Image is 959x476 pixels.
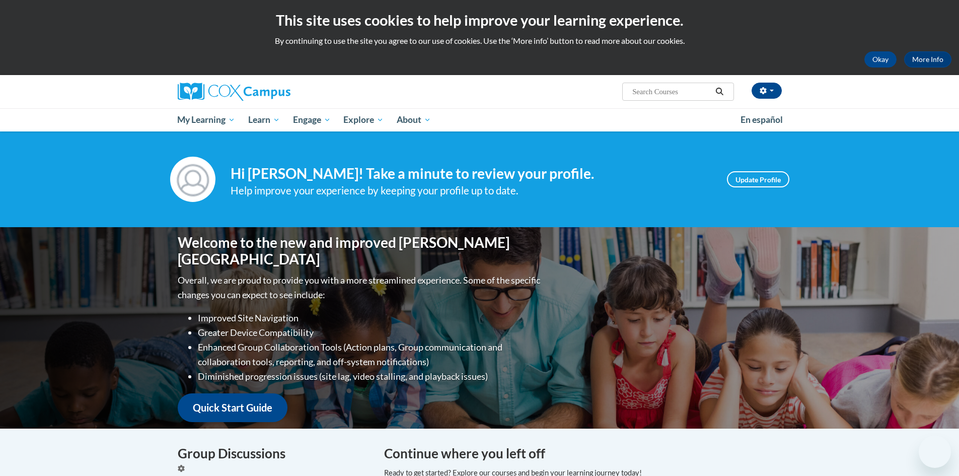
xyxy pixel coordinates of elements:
[198,325,543,340] li: Greater Device Compatibility
[864,51,897,67] button: Okay
[178,393,287,422] a: Quick Start Guide
[734,109,789,130] a: En español
[163,108,797,131] div: Main menu
[231,165,712,182] h4: Hi [PERSON_NAME]! Take a minute to review your profile.
[242,108,286,131] a: Learn
[390,108,437,131] a: About
[752,83,782,99] button: Account Settings
[286,108,337,131] a: Engage
[397,114,431,126] span: About
[198,311,543,325] li: Improved Site Navigation
[8,10,951,30] h2: This site uses cookies to help improve your learning experience.
[631,86,712,98] input: Search Courses
[712,86,727,98] button: Search
[178,83,290,101] img: Cox Campus
[178,273,543,302] p: Overall, we are proud to provide you with a more streamlined experience. Some of the specific cha...
[177,114,235,126] span: My Learning
[171,108,242,131] a: My Learning
[170,157,215,202] img: Profile Image
[293,114,331,126] span: Engage
[198,340,543,369] li: Enhanced Group Collaboration Tools (Action plans, Group communication and collaboration tools, re...
[384,444,782,463] h4: Continue where you left off
[8,35,951,46] p: By continuing to use the site you agree to our use of cookies. Use the ‘More info’ button to read...
[231,182,712,199] div: Help improve your experience by keeping your profile up to date.
[178,83,369,101] a: Cox Campus
[343,114,384,126] span: Explore
[178,234,543,268] h1: Welcome to the new and improved [PERSON_NAME][GEOGRAPHIC_DATA]
[178,444,369,463] h4: Group Discussions
[337,108,390,131] a: Explore
[248,114,280,126] span: Learn
[919,436,951,468] iframe: Button to launch messaging window
[741,114,783,125] span: En español
[198,369,543,384] li: Diminished progression issues (site lag, video stalling, and playback issues)
[904,51,951,67] a: More Info
[727,171,789,187] a: Update Profile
